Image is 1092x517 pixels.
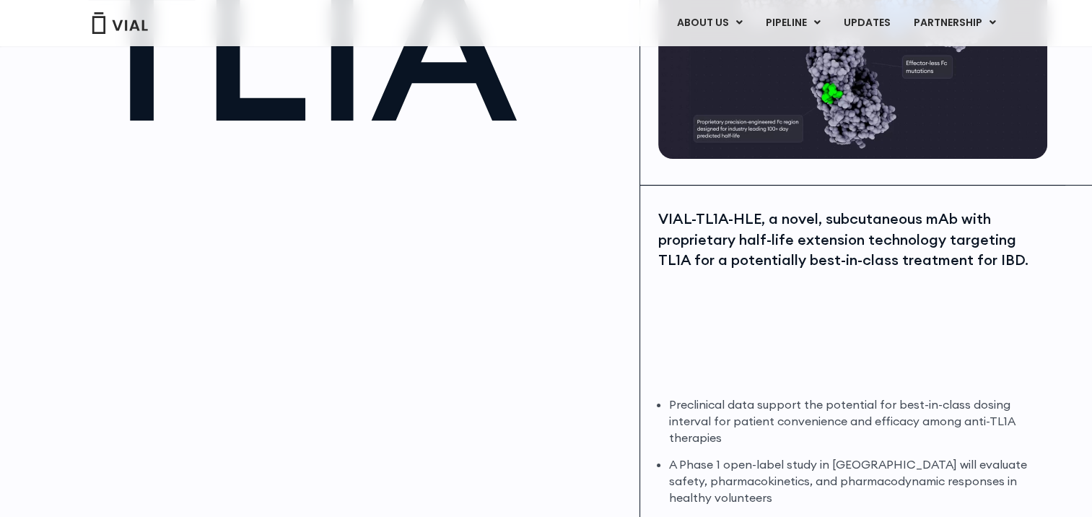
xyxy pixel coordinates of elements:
a: ABOUT USMenu Toggle [665,11,753,35]
a: PIPELINEMenu Toggle [754,11,831,35]
li: Preclinical data support the potential for best-in-class dosing interval for patient convenience ... [669,396,1044,446]
img: Vial Logo [91,12,149,34]
a: UPDATES [831,11,901,35]
li: A Phase 1 open-label study in [GEOGRAPHIC_DATA] will evaluate safety, pharmacokinetics, and pharm... [669,456,1044,506]
div: VIAL-TL1A-HLE, a novel, subcutaneous mAb with proprietary half-life extension technology targetin... [658,209,1044,271]
a: PARTNERSHIPMenu Toggle [901,11,1007,35]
